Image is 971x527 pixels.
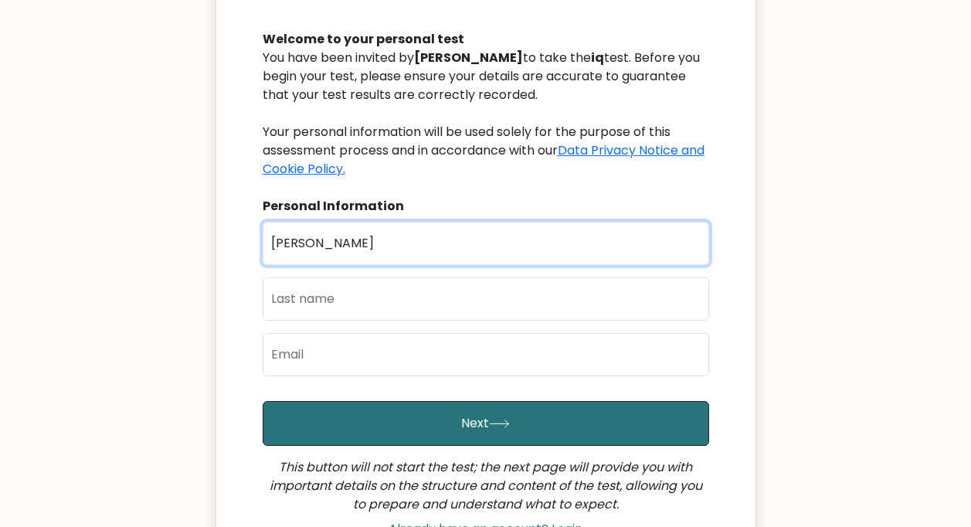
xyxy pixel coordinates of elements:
input: Last name [263,277,709,321]
div: Personal Information [263,197,709,216]
b: iq [591,49,604,66]
input: First name [263,222,709,265]
i: This button will not start the test; the next page will provide you with important details on the... [270,458,702,513]
div: Welcome to your personal test [263,30,709,49]
input: Email [263,333,709,376]
div: You have been invited by to take the test. Before you begin your test, please ensure your details... [263,49,709,178]
a: Data Privacy Notice and Cookie Policy. [263,141,704,178]
b: [PERSON_NAME] [414,49,523,66]
button: Next [263,401,709,446]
